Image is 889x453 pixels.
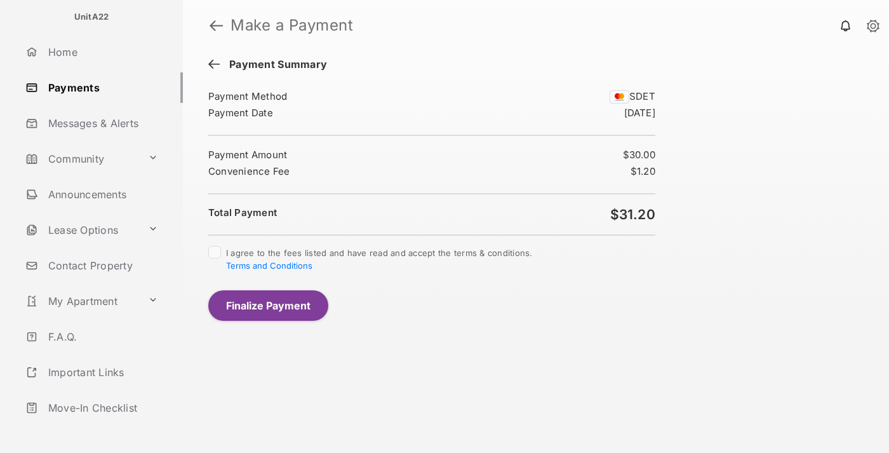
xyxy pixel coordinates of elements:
a: Lease Options [20,215,143,245]
a: Community [20,144,143,174]
span: Payment Summary [223,58,327,72]
a: My Apartment [20,286,143,316]
a: Move-In Checklist [20,393,183,423]
a: Important Links [20,357,163,388]
a: Announcements [20,179,183,210]
button: I agree to the fees listed and have read and accept the terms & conditions. [226,260,312,271]
a: Payments [20,72,183,103]
a: Messages & Alerts [20,108,183,139]
p: UnitA22 [74,11,109,24]
span: I agree to the fees listed and have read and accept the terms & conditions. [226,248,533,271]
button: Finalize Payment [208,290,328,321]
a: Home [20,37,183,67]
strong: Make a Payment [231,18,353,33]
a: F.A.Q. [20,321,183,352]
a: Contact Property [20,250,183,281]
